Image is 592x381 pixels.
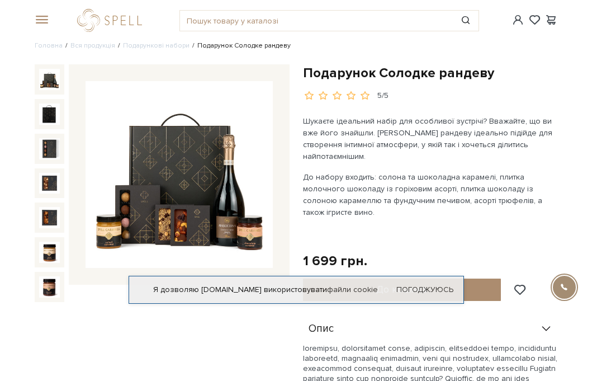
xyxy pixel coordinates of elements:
[396,285,453,295] a: Погоджуюсь
[303,252,367,270] div: 1 699 грн.
[70,41,115,50] a: Вся продукція
[129,285,463,295] div: Я дозволяю [DOMAIN_NAME] використовувати
[377,91,389,101] div: 5/5
[39,276,60,298] img: Подарунок Солодке рандеву
[35,41,63,50] a: Головна
[77,9,147,32] a: logo
[39,242,60,263] img: Подарунок Солодке рандеву
[180,11,453,31] input: Пошук товару у каталозі
[39,138,60,159] img: Подарунок Солодке рандеву
[39,69,60,90] img: Подарунок Солодке рандеву
[123,41,190,50] a: Подарункові набори
[327,285,378,294] a: файли cookie
[190,41,291,51] li: Подарунок Солодке рандеву
[303,171,558,218] p: До набору входить: солона та шоколадна карамелі, плитка молочного шоколаду із горіховим асорті, п...
[39,207,60,228] img: Подарунок Солодке рандеву
[309,324,334,334] span: Опис
[86,81,272,268] img: Подарунок Солодке рандеву
[453,11,479,31] button: Пошук товару у каталозі
[303,64,558,82] h1: Подарунок Солодке рандеву
[303,115,558,162] p: Шукаєте ідеальний набір для особливої зустрічі? Вважайте, що ви вже його знайшли. [PERSON_NAME] р...
[39,104,60,125] img: Подарунок Солодке рандеву
[39,173,60,194] img: Подарунок Солодке рандеву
